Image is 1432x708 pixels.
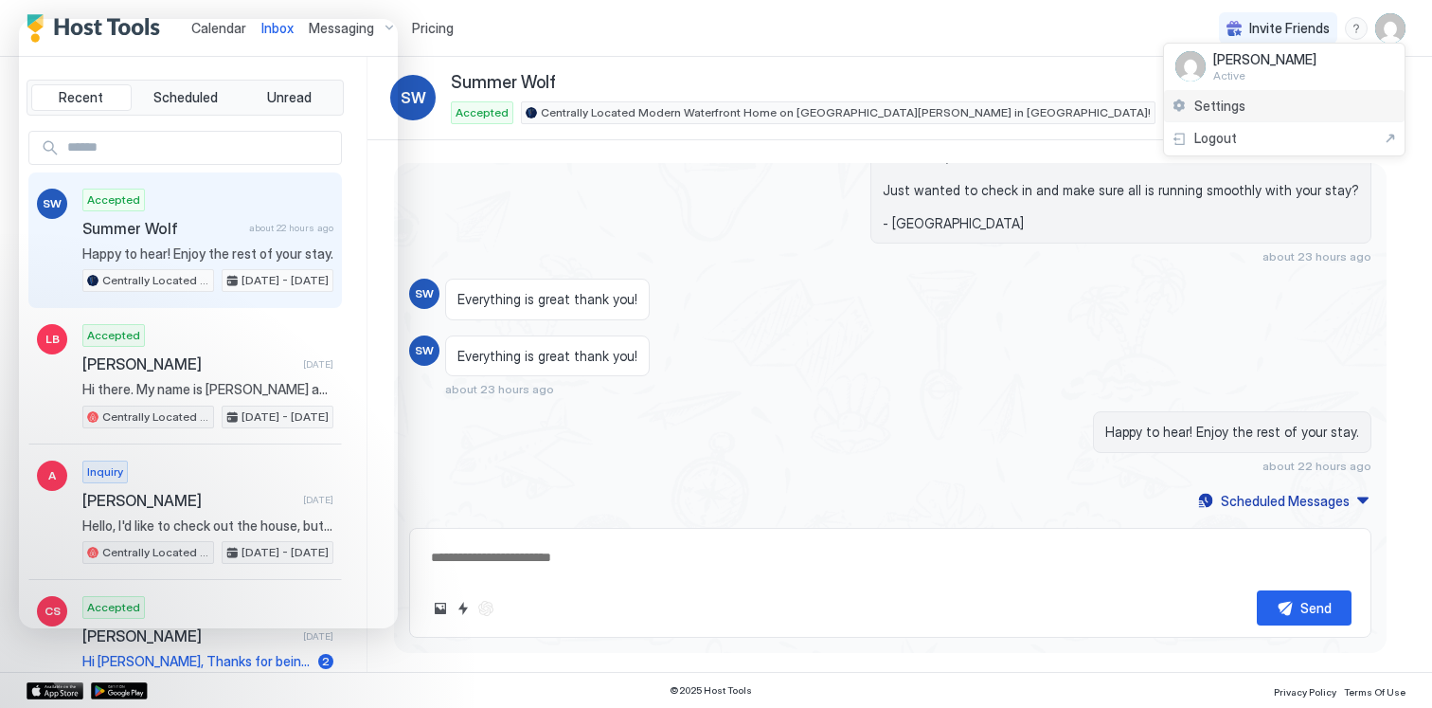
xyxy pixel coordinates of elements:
[1213,68,1316,82] span: Active
[1213,51,1316,68] span: [PERSON_NAME]
[1194,98,1245,115] span: Settings
[19,19,398,628] iframe: Intercom live chat
[1194,130,1237,147] span: Logout
[19,644,64,689] iframe: Intercom live chat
